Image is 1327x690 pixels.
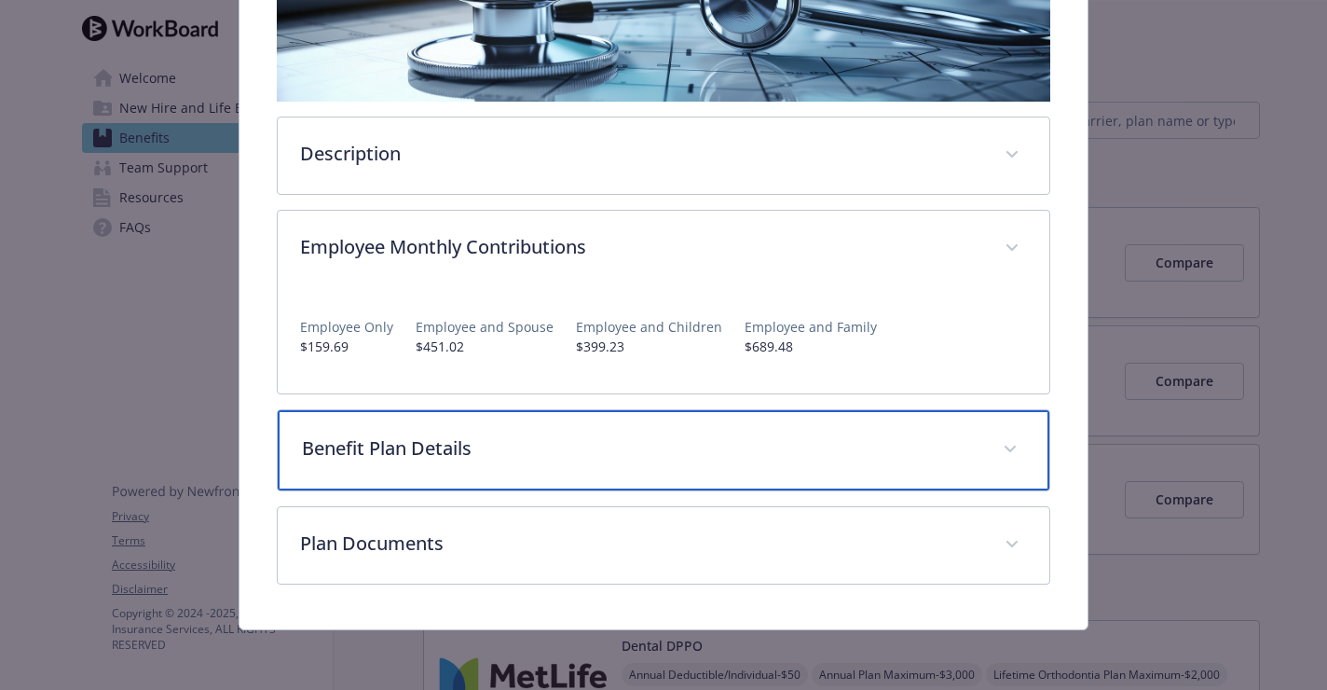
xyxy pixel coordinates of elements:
[300,530,981,558] p: Plan Documents
[576,317,722,337] p: Employee and Children
[278,287,1048,393] div: Employee Monthly Contributions
[278,410,1048,490] div: Benefit Plan Details
[278,211,1048,287] div: Employee Monthly Contributions
[416,317,554,337] p: Employee and Spouse
[745,337,877,356] p: $689.48
[300,337,393,356] p: $159.69
[416,337,554,356] p: $451.02
[300,233,981,261] p: Employee Monthly Contributions
[745,317,877,337] p: Employee and Family
[576,337,722,356] p: $399.23
[302,435,979,462] p: Benefit Plan Details
[300,140,981,168] p: Description
[278,117,1048,194] div: Description
[278,507,1048,584] div: Plan Documents
[300,317,393,337] p: Employee Only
